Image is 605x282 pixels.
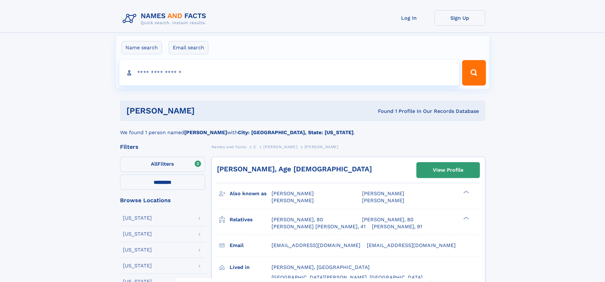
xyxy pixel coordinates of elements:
label: Filters [120,157,205,172]
a: [PERSON_NAME], 80 [362,216,413,223]
input: search input [119,60,460,86]
div: View Profile [433,163,463,177]
span: [PERSON_NAME] [362,190,404,196]
h3: Email [230,240,272,251]
h3: Lived in [230,262,272,273]
div: [US_STATE] [123,231,152,237]
a: Sign Up [434,10,485,26]
div: [US_STATE] [123,216,152,221]
div: ❯ [462,190,469,194]
b: [PERSON_NAME] [184,129,227,135]
button: Search Button [462,60,486,86]
span: [PERSON_NAME] [305,145,339,149]
span: [EMAIL_ADDRESS][DOMAIN_NAME] [367,242,456,248]
div: [US_STATE] [123,247,152,252]
div: [US_STATE] [123,263,152,268]
a: [PERSON_NAME] [263,143,297,151]
span: [PERSON_NAME] [272,197,314,203]
a: Names and Facts [212,143,246,151]
span: All [151,161,158,167]
a: C [253,143,256,151]
span: [PERSON_NAME] [263,145,297,149]
h1: [PERSON_NAME] [126,107,286,115]
a: [PERSON_NAME], 91 [372,223,422,230]
span: [PERSON_NAME] [272,190,314,196]
a: View Profile [417,162,480,178]
span: [GEOGRAPHIC_DATA][PERSON_NAME], [GEOGRAPHIC_DATA] [272,274,423,280]
div: ❯ [462,216,469,220]
a: [PERSON_NAME] [PERSON_NAME], 41 [272,223,366,230]
h3: Also known as [230,188,272,199]
a: Log In [384,10,434,26]
b: City: [GEOGRAPHIC_DATA], State: [US_STATE] [238,129,353,135]
div: Browse Locations [120,197,205,203]
span: C [253,145,256,149]
div: Filters [120,144,205,150]
span: [EMAIL_ADDRESS][DOMAIN_NAME] [272,242,360,248]
label: Name search [121,41,162,54]
span: [PERSON_NAME], [GEOGRAPHIC_DATA] [272,264,370,270]
h3: Relatives [230,214,272,225]
div: We found 1 person named with . [120,121,485,136]
img: Logo Names and Facts [120,10,212,27]
span: [PERSON_NAME] [362,197,404,203]
div: Found 1 Profile In Our Records Database [286,108,479,115]
a: [PERSON_NAME], 80 [272,216,323,223]
label: Email search [169,41,208,54]
a: [PERSON_NAME], Age [DEMOGRAPHIC_DATA] [217,165,372,173]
